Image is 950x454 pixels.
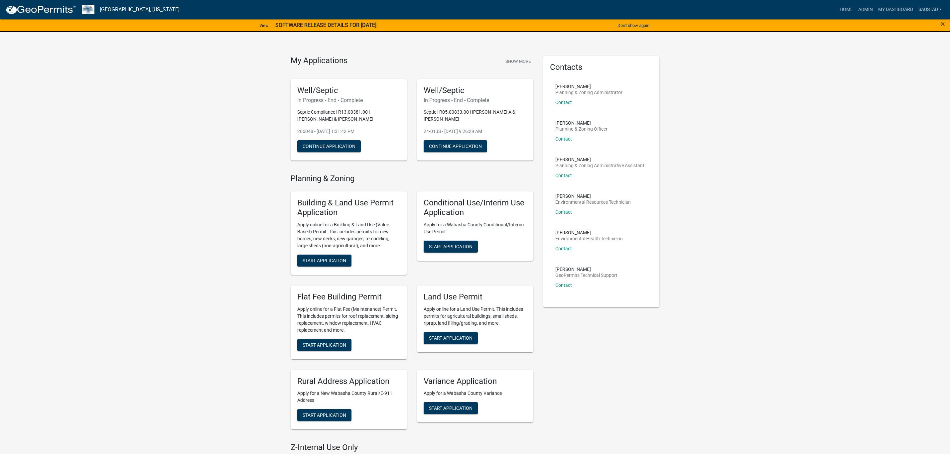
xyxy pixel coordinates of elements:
h5: Variance Application [424,377,527,386]
p: [PERSON_NAME] [555,267,617,272]
button: Show More [503,56,533,67]
span: Start Application [429,335,473,340]
p: [PERSON_NAME] [555,84,622,89]
strong: SOFTWARE RELEASE DETAILS FOR [DATE] [275,22,376,28]
h4: My Applications [291,56,347,66]
button: Start Application [424,241,478,253]
span: Start Application [303,342,346,347]
h5: Contacts [550,62,653,72]
p: Apply online for a Land Use Permit. This includes permits for agricultural buildings, small sheds... [424,306,527,327]
p: Planning & Zoning Administrator [555,90,622,95]
a: Contact [555,209,572,215]
p: Planning & Zoning Administrative Assistant [555,163,644,168]
button: Start Application [424,402,478,414]
h6: In Progress - End - Complete [424,97,527,103]
button: Start Application [424,332,478,344]
a: [GEOGRAPHIC_DATA], [US_STATE] [100,4,180,15]
button: Continue Application [424,140,487,152]
a: saustad [916,3,945,16]
span: × [941,19,945,29]
a: Admin [856,3,876,16]
button: Close [941,20,945,28]
a: Contact [555,100,572,105]
p: Apply online for a Flat Fee (Maintenance) Permit. This includes permits for roof replacement, sid... [297,306,400,334]
button: Start Application [297,339,351,351]
img: Wabasha County, Minnesota [82,5,94,14]
p: 266048 - [DATE] 1:31:42 PM [297,128,400,135]
button: Start Application [297,409,351,421]
span: Start Application [303,412,346,418]
h4: Planning & Zoning [291,174,533,183]
a: Home [837,3,856,16]
h5: Building & Land Use Permit Application [297,198,400,217]
a: Contact [555,246,572,251]
p: Planning & Zoning Officer [555,127,608,131]
h4: Z-Internal Use Only [291,443,533,452]
p: [PERSON_NAME] [555,157,644,162]
a: Contact [555,136,572,142]
p: GeoPermits Technical Support [555,273,617,278]
h5: Conditional Use/Interim Use Application [424,198,527,217]
a: Contact [555,283,572,288]
a: My Dashboard [876,3,916,16]
p: [PERSON_NAME] [555,194,631,198]
p: Environmental Health Technician [555,236,623,241]
h5: Flat Fee Building Permit [297,292,400,302]
p: Apply for a New Wabasha County Rural/E-911 Address [297,390,400,404]
button: Continue Application [297,140,361,152]
p: Apply for a Wabasha County Conditional/Interim Use Permit [424,221,527,235]
span: Start Application [303,258,346,263]
p: Septic | R05.00833.00 | [PERSON_NAME] A & [PERSON_NAME] [424,109,527,123]
h5: Well/Septic [424,86,527,95]
h5: Land Use Permit [424,292,527,302]
button: Don't show again [615,20,652,31]
p: Apply online for a Building & Land Use (Value-Based) Permit. This includes permits for new homes,... [297,221,400,249]
h5: Rural Address Application [297,377,400,386]
span: Start Application [429,405,473,411]
a: Contact [555,173,572,178]
p: [PERSON_NAME] [555,230,623,235]
p: Apply for a Wabasha County Variance [424,390,527,397]
button: Start Application [297,255,351,267]
p: 24-013S - [DATE] 9:26:29 AM [424,128,527,135]
h5: Well/Septic [297,86,400,95]
h6: In Progress - End - Complete [297,97,400,103]
span: Start Application [429,244,473,249]
p: Environmental Resources Technician [555,200,631,204]
a: View [257,20,271,31]
p: [PERSON_NAME] [555,121,608,125]
p: Septic Compliance | R13.00381.00 | [PERSON_NAME] & [PERSON_NAME] [297,109,400,123]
